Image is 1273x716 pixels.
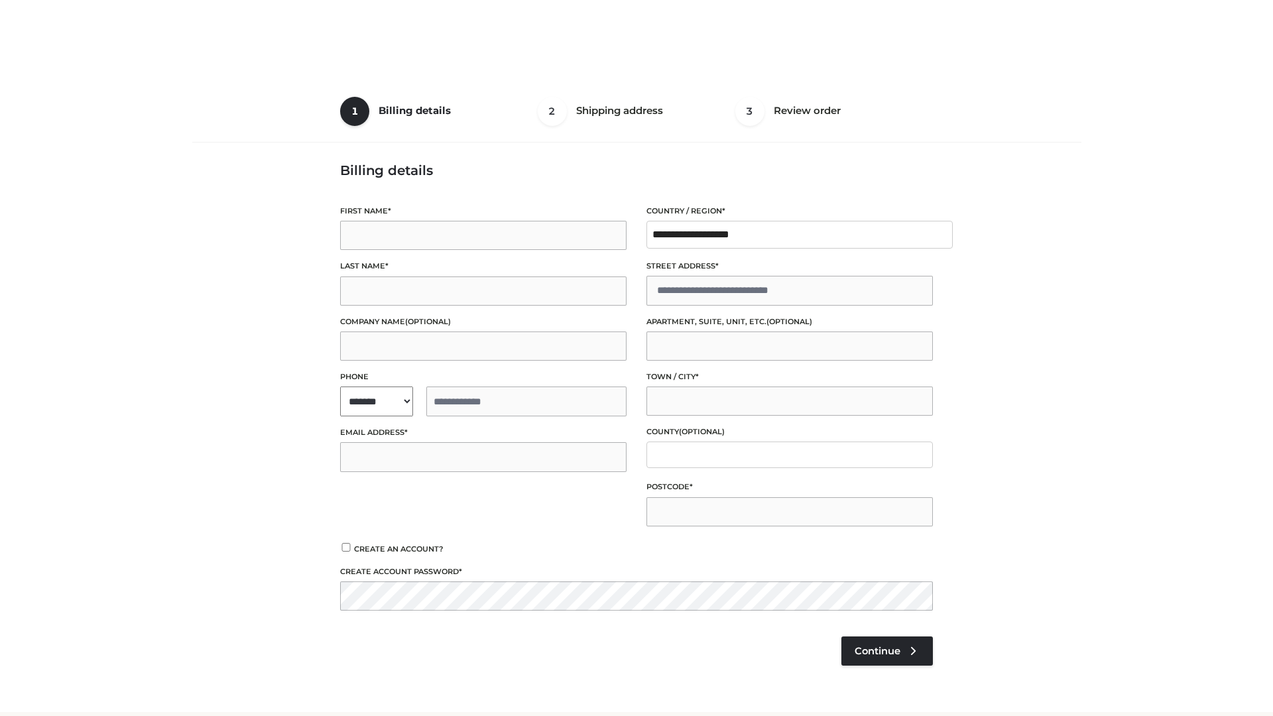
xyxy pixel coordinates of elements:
a: Continue [841,636,933,666]
label: Apartment, suite, unit, etc. [646,316,933,328]
label: Create account password [340,566,933,578]
span: (optional) [766,317,812,326]
label: Country / Region [646,205,933,217]
span: Create an account? [354,544,444,554]
h3: Billing details [340,162,933,178]
span: (optional) [679,427,725,436]
span: Review order [774,104,841,117]
label: Town / City [646,371,933,383]
span: Billing details [379,104,451,117]
label: Company name [340,316,627,328]
label: Phone [340,371,627,383]
span: 2 [538,97,567,126]
span: Continue [855,645,900,657]
span: Shipping address [576,104,663,117]
label: Email address [340,426,627,439]
label: Postcode [646,481,933,493]
label: Last name [340,260,627,272]
span: 3 [735,97,764,126]
label: Street address [646,260,933,272]
span: (optional) [405,317,451,326]
input: Create an account? [340,543,352,552]
span: 1 [340,97,369,126]
label: County [646,426,933,438]
label: First name [340,205,627,217]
